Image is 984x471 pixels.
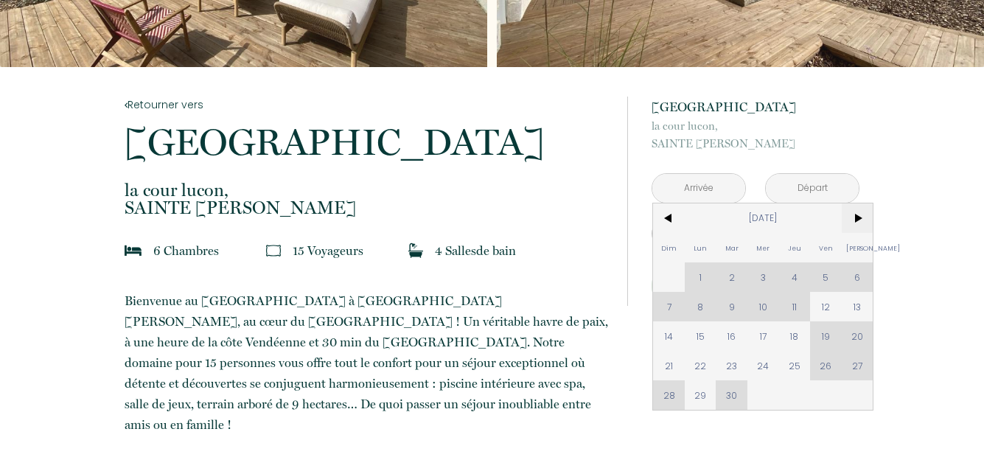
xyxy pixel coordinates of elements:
[653,321,685,351] span: 14
[652,97,859,117] p: [GEOGRAPHIC_DATA]
[842,233,873,262] span: [PERSON_NAME]
[652,174,745,203] input: Arrivée
[652,266,859,306] button: Réserver
[779,321,811,351] span: 18
[716,233,747,262] span: Mar
[685,203,842,233] span: [DATE]
[779,233,811,262] span: Jeu
[766,174,859,203] input: Départ
[266,243,281,258] img: guests
[652,117,859,153] p: SAINTE [PERSON_NAME]
[214,243,219,258] span: s
[685,233,716,262] span: Lun
[747,351,779,380] span: 24
[125,181,608,199] span: la cour lucon,
[153,240,219,261] p: 6 Chambre
[685,321,716,351] span: 15
[652,117,859,135] span: la cour lucon,
[125,290,608,435] p: Bienvenue au [GEOGRAPHIC_DATA] à [GEOGRAPHIC_DATA][PERSON_NAME], au cœur du [GEOGRAPHIC_DATA] ! U...
[747,321,779,351] span: 17
[685,351,716,380] span: 22
[125,124,608,161] p: [GEOGRAPHIC_DATA]
[779,351,811,380] span: 25
[842,292,873,321] span: 13
[293,240,363,261] p: 15 Voyageur
[435,240,516,261] p: 4 Salle de bain
[653,203,685,233] span: <
[125,97,608,113] a: Retourner vers
[716,351,747,380] span: 23
[653,351,685,380] span: 21
[685,380,716,410] span: 29
[358,243,363,258] span: s
[125,181,608,217] p: SAINTE [PERSON_NAME]
[653,233,685,262] span: Dim
[471,243,476,258] span: s
[716,321,747,351] span: 16
[842,203,873,233] span: >
[810,292,842,321] span: 12
[810,233,842,262] span: Ven
[747,233,779,262] span: Mer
